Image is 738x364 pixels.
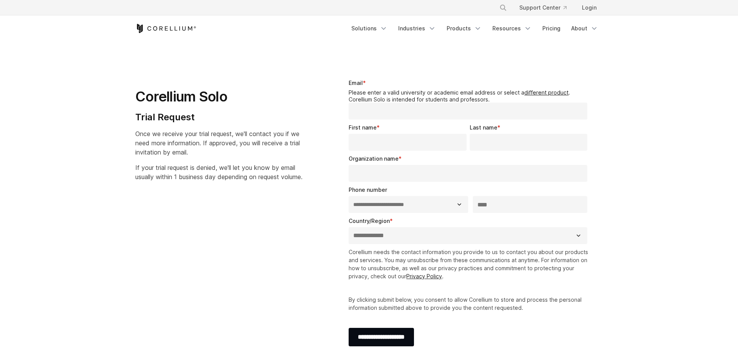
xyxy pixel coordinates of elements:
[135,24,196,33] a: Corellium Home
[490,1,603,15] div: Navigation Menu
[406,273,442,279] a: Privacy Policy
[349,80,363,86] span: Email
[470,124,497,131] span: Last name
[524,89,568,96] a: different product
[135,164,303,181] span: If your trial request is denied, we'll let you know by email usually within 1 business day depend...
[488,22,536,35] a: Resources
[347,22,603,35] div: Navigation Menu
[135,130,300,156] span: Once we receive your trial request, we'll contact you if we need more information. If approved, y...
[394,22,440,35] a: Industries
[349,248,590,280] p: Corellium needs the contact information you provide to us to contact you about our products and s...
[349,186,387,193] span: Phone number
[349,124,377,131] span: First name
[442,22,486,35] a: Products
[576,1,603,15] a: Login
[513,1,573,15] a: Support Center
[135,88,303,105] h1: Corellium Solo
[349,155,399,162] span: Organization name
[349,89,590,103] legend: Please enter a valid university or academic email address or select a . Corellium Solo is intende...
[349,218,390,224] span: Country/Region
[567,22,603,35] a: About
[538,22,565,35] a: Pricing
[496,1,510,15] button: Search
[347,22,392,35] a: Solutions
[349,296,590,312] p: By clicking submit below, you consent to allow Corellium to store and process the personal inform...
[135,111,303,123] h4: Trial Request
